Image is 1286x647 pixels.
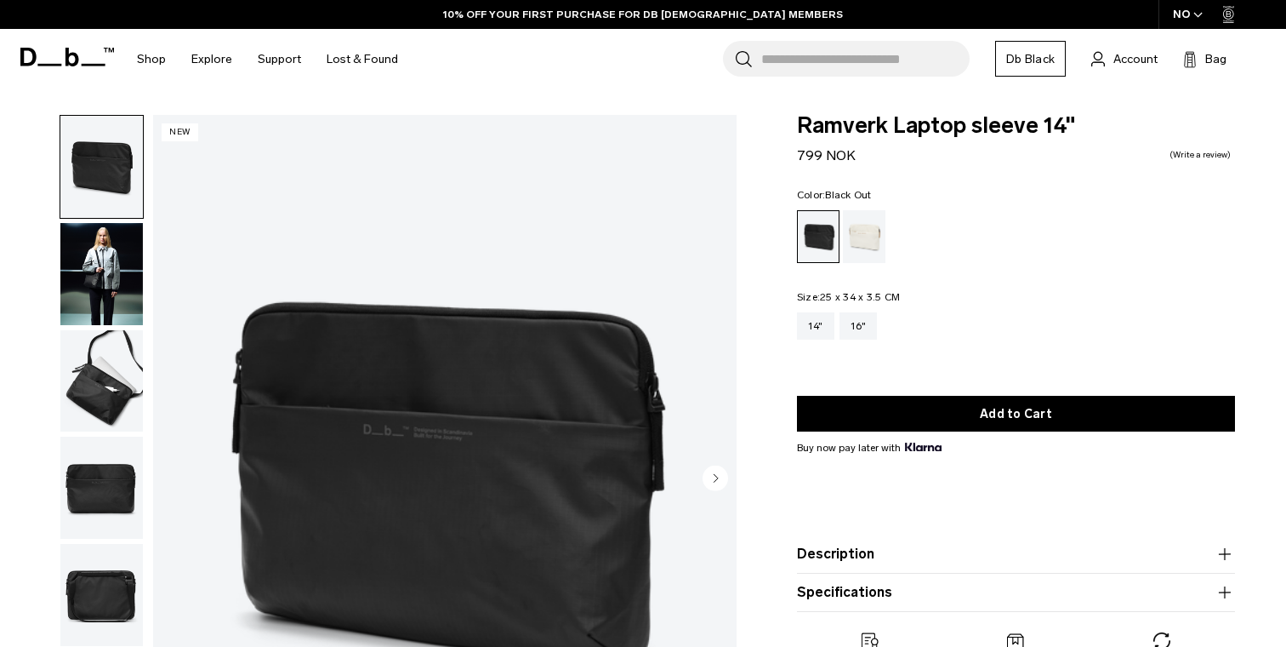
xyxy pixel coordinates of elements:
[797,115,1235,137] span: Ramverk Laptop sleeve 14"
[797,190,872,200] legend: Color:
[1169,151,1231,159] a: Write a review
[1113,50,1158,68] span: Account
[995,41,1066,77] a: Db Black
[60,115,144,219] button: Ramverk Laptop sleeve 14" Black Out
[60,437,143,539] img: Ramverk Laptop sleeve 14" Black Out
[797,396,1235,432] button: Add to Cart
[443,7,843,22] a: 10% OFF YOUR FIRST PURCHASE FOR DB [DEMOGRAPHIC_DATA] MEMBERS
[797,147,856,163] span: 799 NOK
[1183,49,1226,69] button: Bag
[191,29,232,89] a: Explore
[797,210,839,263] a: Black Out
[1091,49,1158,69] a: Account
[60,330,143,432] img: Ramverk Laptop sleeve 14" Black Out
[905,443,942,451] img: {"height" => 20, "alt" => "Klarna"}
[258,29,301,89] a: Support
[825,189,871,201] span: Black Out
[797,582,1235,603] button: Specifications
[60,544,143,646] img: Ramverk Laptop sleeve 14" Black Out
[797,440,942,455] span: Buy now pay later with
[60,116,143,218] img: Ramverk Laptop sleeve 14" Black Out
[60,223,143,325] img: Ramverk Laptop sleeve 14" Black Out
[60,436,144,540] button: Ramverk Laptop sleeve 14" Black Out
[124,29,411,89] nav: Main Navigation
[162,123,198,141] p: New
[327,29,398,89] a: Lost & Found
[839,312,878,340] a: 16"
[60,543,144,647] button: Ramverk Laptop sleeve 14" Black Out
[797,292,900,302] legend: Size:
[60,329,144,433] button: Ramverk Laptop sleeve 14" Black Out
[60,222,144,326] button: Ramverk Laptop sleeve 14" Black Out
[703,465,728,494] button: Next slide
[797,312,834,340] a: 14"
[797,544,1235,564] button: Description
[820,291,900,303] span: 25 x 34 x 3.5 CM
[843,210,885,263] a: Oatmilk
[1205,50,1226,68] span: Bag
[137,29,166,89] a: Shop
